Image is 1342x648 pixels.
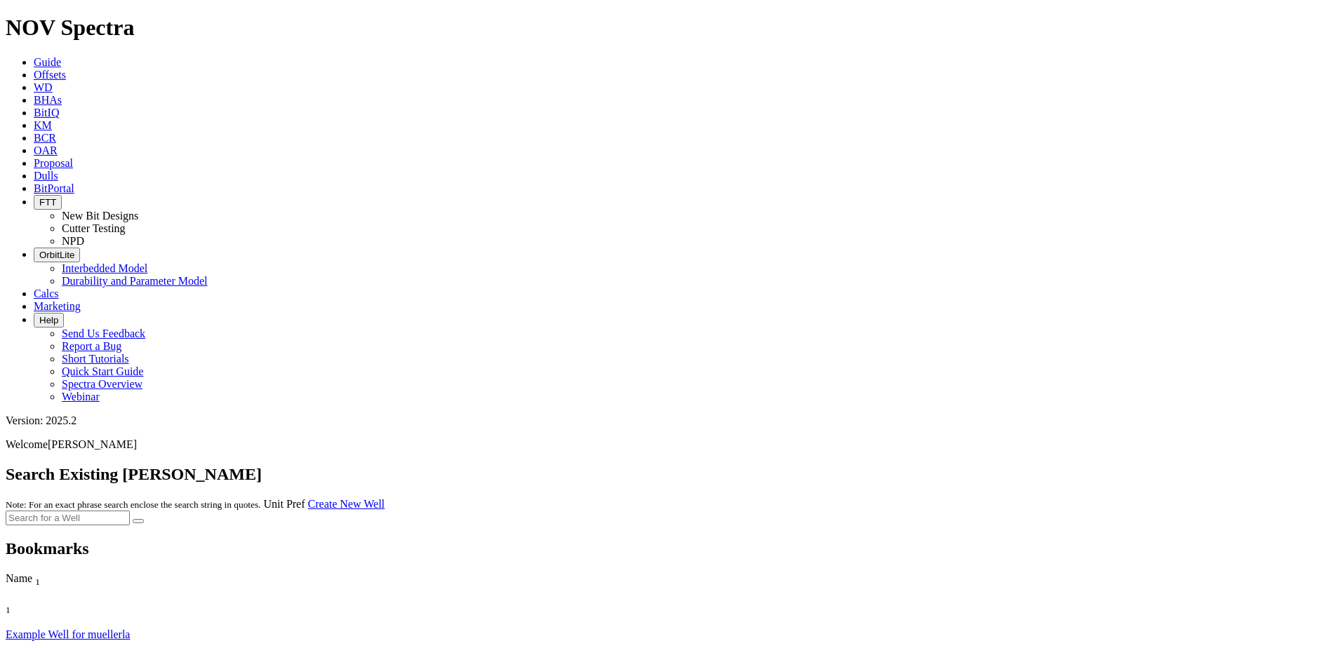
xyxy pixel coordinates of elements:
a: Proposal [34,157,73,169]
a: Interbedded Model [62,262,147,274]
a: Create New Well [308,498,385,510]
a: Short Tutorials [62,353,129,365]
a: Cutter Testing [62,222,126,234]
a: Send Us Feedback [62,328,145,339]
a: Guide [34,56,61,68]
a: BHAs [34,94,62,106]
a: Report a Bug [62,340,121,352]
span: Sort None [35,572,40,584]
a: WD [34,81,53,93]
span: FTT [39,197,56,208]
button: FTT [34,195,62,210]
span: Help [39,315,58,325]
a: BCR [34,132,56,144]
div: Column Menu [6,616,76,628]
a: Unit Pref [263,498,305,510]
a: Dulls [34,170,58,182]
div: Name Sort None [6,572,1242,588]
input: Search for a Well [6,511,130,525]
span: [PERSON_NAME] [48,438,137,450]
div: Column Menu [6,588,1242,600]
a: NPD [62,235,84,247]
button: OrbitLite [34,248,80,262]
a: Spectra Overview [62,378,142,390]
a: Quick Start Guide [62,365,143,377]
a: Offsets [34,69,66,81]
a: BitIQ [34,107,59,119]
a: Calcs [34,288,59,299]
sub: 1 [35,576,40,587]
sub: 1 [6,605,11,615]
small: Note: For an exact phrase search enclose the search string in quotes. [6,499,260,510]
span: Name [6,572,32,584]
a: New Bit Designs [62,210,138,222]
a: OAR [34,144,58,156]
a: Webinar [62,391,100,403]
span: Sort None [6,600,11,612]
div: Sort None [6,572,1242,600]
button: Help [34,313,64,328]
span: OrbitLite [39,250,74,260]
a: Example Well for muellerla [6,628,130,640]
a: Marketing [34,300,81,312]
h2: Bookmarks [6,539,1336,558]
a: Durability and Parameter Model [62,275,208,287]
div: Sort None [6,600,76,616]
h1: NOV Spectra [6,15,1336,41]
div: Version: 2025.2 [6,414,1336,427]
h2: Search Existing [PERSON_NAME] [6,465,1336,484]
a: BitPortal [34,182,74,194]
a: KM [34,119,52,131]
p: Welcome [6,438,1336,451]
div: Sort None [6,600,76,628]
